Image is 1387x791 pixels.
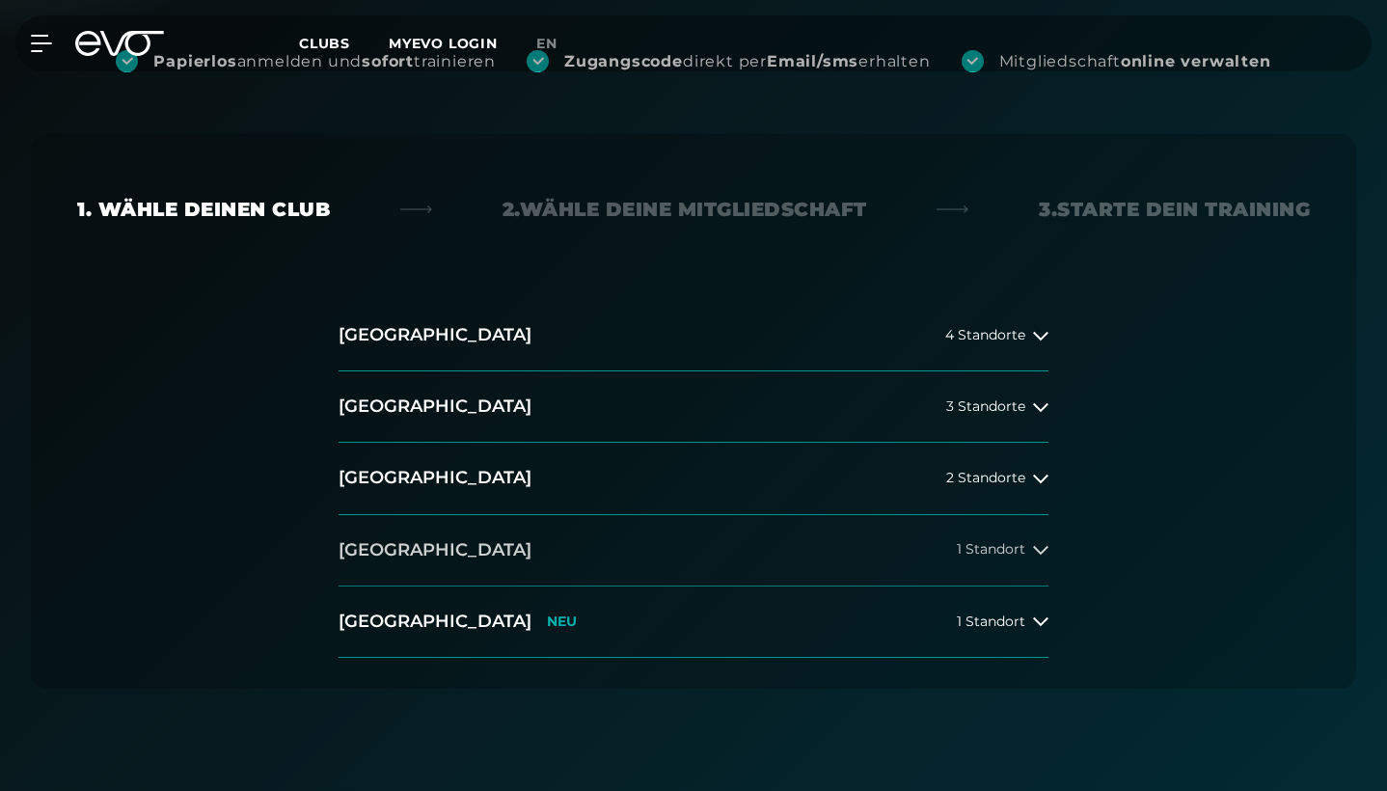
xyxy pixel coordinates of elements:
[339,466,531,490] h2: [GEOGRAPHIC_DATA]
[339,371,1048,443] button: [GEOGRAPHIC_DATA]3 Standorte
[945,328,1025,342] span: 4 Standorte
[299,35,350,52] span: Clubs
[339,515,1048,586] button: [GEOGRAPHIC_DATA]1 Standort
[946,399,1025,414] span: 3 Standorte
[957,614,1025,629] span: 1 Standort
[299,34,389,52] a: Clubs
[339,586,1048,658] button: [GEOGRAPHIC_DATA]NEU1 Standort
[339,538,531,562] h2: [GEOGRAPHIC_DATA]
[1039,196,1310,223] div: 3. Starte dein Training
[339,395,531,419] h2: [GEOGRAPHIC_DATA]
[946,471,1025,485] span: 2 Standorte
[389,35,498,52] a: MYEVO LOGIN
[536,35,558,52] span: en
[339,300,1048,371] button: [GEOGRAPHIC_DATA]4 Standorte
[339,323,531,347] h2: [GEOGRAPHIC_DATA]
[77,196,330,223] div: 1. Wähle deinen Club
[957,542,1025,557] span: 1 Standort
[339,443,1048,514] button: [GEOGRAPHIC_DATA]2 Standorte
[536,33,581,55] a: en
[339,610,531,634] h2: [GEOGRAPHIC_DATA]
[503,196,867,223] div: 2. Wähle deine Mitgliedschaft
[547,614,577,630] p: NEU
